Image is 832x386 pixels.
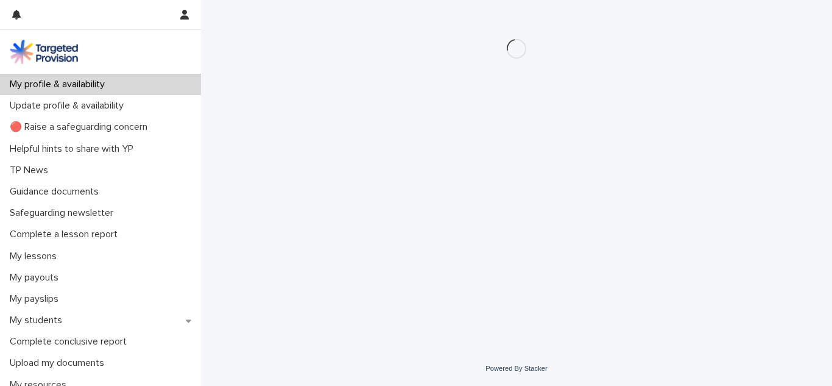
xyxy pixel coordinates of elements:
p: My payslips [5,293,68,305]
p: Update profile & availability [5,100,133,112]
p: Complete a lesson report [5,229,127,240]
p: TP News [5,165,58,176]
p: Safeguarding newsletter [5,207,123,219]
a: Powered By Stacker [485,365,547,372]
p: My students [5,315,72,326]
p: Guidance documents [5,186,108,198]
p: Helpful hints to share with YP [5,143,143,155]
p: 🔴 Raise a safeguarding concern [5,121,157,133]
p: My lessons [5,251,66,262]
p: Upload my documents [5,357,114,369]
p: My profile & availability [5,79,115,90]
img: M5nRWzHhSzIhMunXDL62 [10,40,78,64]
p: Complete conclusive report [5,336,136,348]
p: My payouts [5,272,68,284]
